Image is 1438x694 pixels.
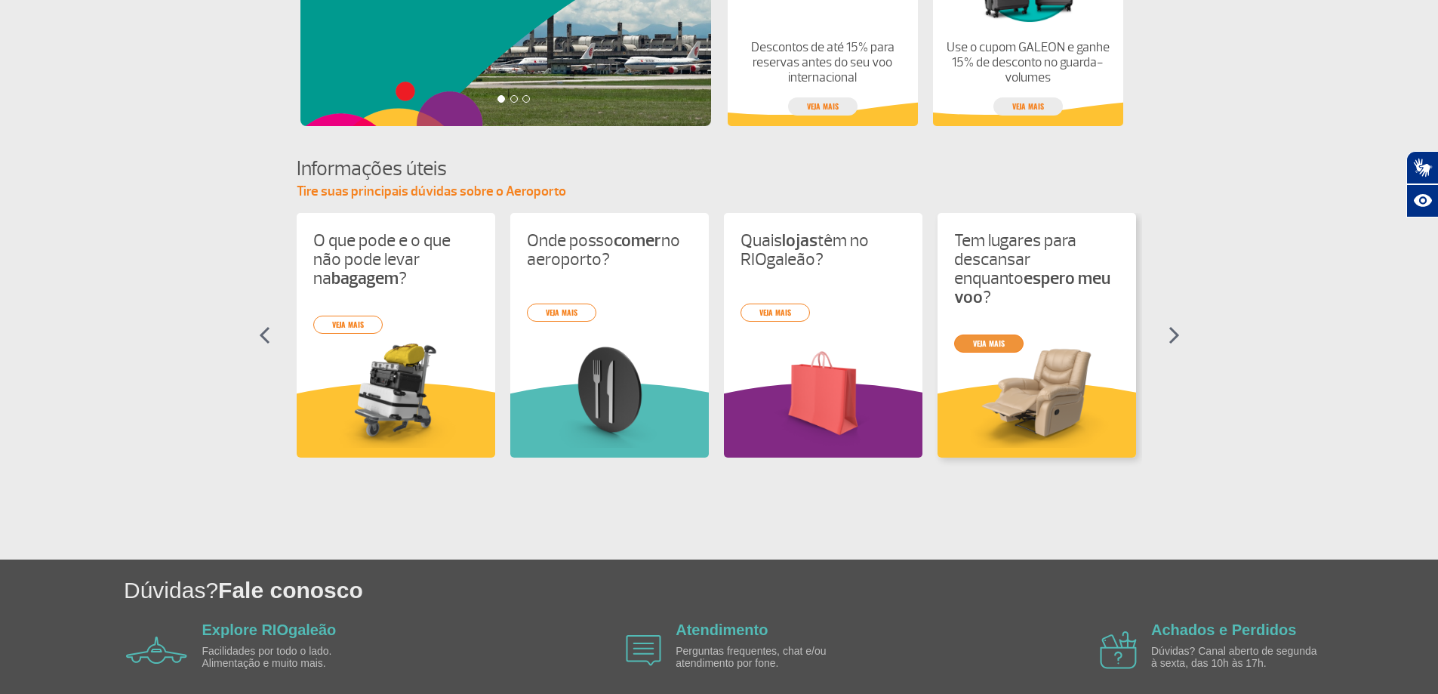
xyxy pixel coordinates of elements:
a: veja mais [788,97,858,116]
a: veja mais [313,316,383,334]
img: card%20informa%C3%A7%C3%B5es%201.png [313,340,479,448]
span: Fale conosco [218,578,363,603]
img: roxoInformacoesUteis.svg [724,383,922,458]
p: Tem lugares para descansar enquanto ? [954,231,1119,307]
img: seta-direita [1169,326,1180,344]
p: Descontos de até 15% para reservas antes do seu voo internacional [740,40,904,85]
button: Abrir tradutor de língua de sinais. [1406,151,1438,184]
strong: lojas [782,230,818,251]
img: airplane icon [626,635,661,666]
strong: espero meu voo [954,267,1110,308]
img: airplane icon [1100,631,1137,669]
p: O que pode e o que não pode levar na ? [313,231,479,288]
img: amareloInformacoesUteis.svg [938,383,1136,458]
p: Onde posso no aeroporto? [527,231,692,269]
strong: bagagem [331,267,399,289]
strong: comer [614,230,661,251]
img: card%20informa%C3%A7%C3%B5es%208.png [527,340,692,448]
img: seta-esquerda [259,326,270,344]
h4: Informações úteis [297,155,1142,183]
img: card%20informa%C3%A7%C3%B5es%206.png [741,340,906,448]
h1: Dúvidas? [124,575,1438,606]
p: Dúvidas? Canal aberto de segunda à sexta, das 10h às 17h. [1151,646,1325,669]
a: veja mais [993,97,1063,116]
img: verdeInformacoesUteis.svg [510,383,709,458]
p: Perguntas frequentes, chat e/ou atendimento por fone. [676,646,849,669]
a: Explore RIOgaleão [202,622,337,638]
button: Abrir recursos assistivos. [1406,184,1438,217]
img: airplane icon [126,637,187,664]
img: card%20informa%C3%A7%C3%B5es%204.png [954,340,1119,448]
a: veja mais [741,304,810,322]
p: Use o cupom GALEON e ganhe 15% de desconto no guarda-volumes [945,40,1110,85]
div: Plugin de acessibilidade da Hand Talk. [1406,151,1438,217]
a: veja mais [954,335,1024,353]
a: Achados e Perdidos [1151,622,1296,638]
p: Tire suas principais dúvidas sobre o Aeroporto [297,183,1142,201]
p: Quais têm no RIOgaleão? [741,231,906,269]
a: veja mais [527,304,596,322]
p: Facilidades por todo o lado. Alimentação e muito mais. [202,646,376,669]
a: Atendimento [676,622,768,638]
img: amareloInformacoesUteis.svg [297,383,495,458]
